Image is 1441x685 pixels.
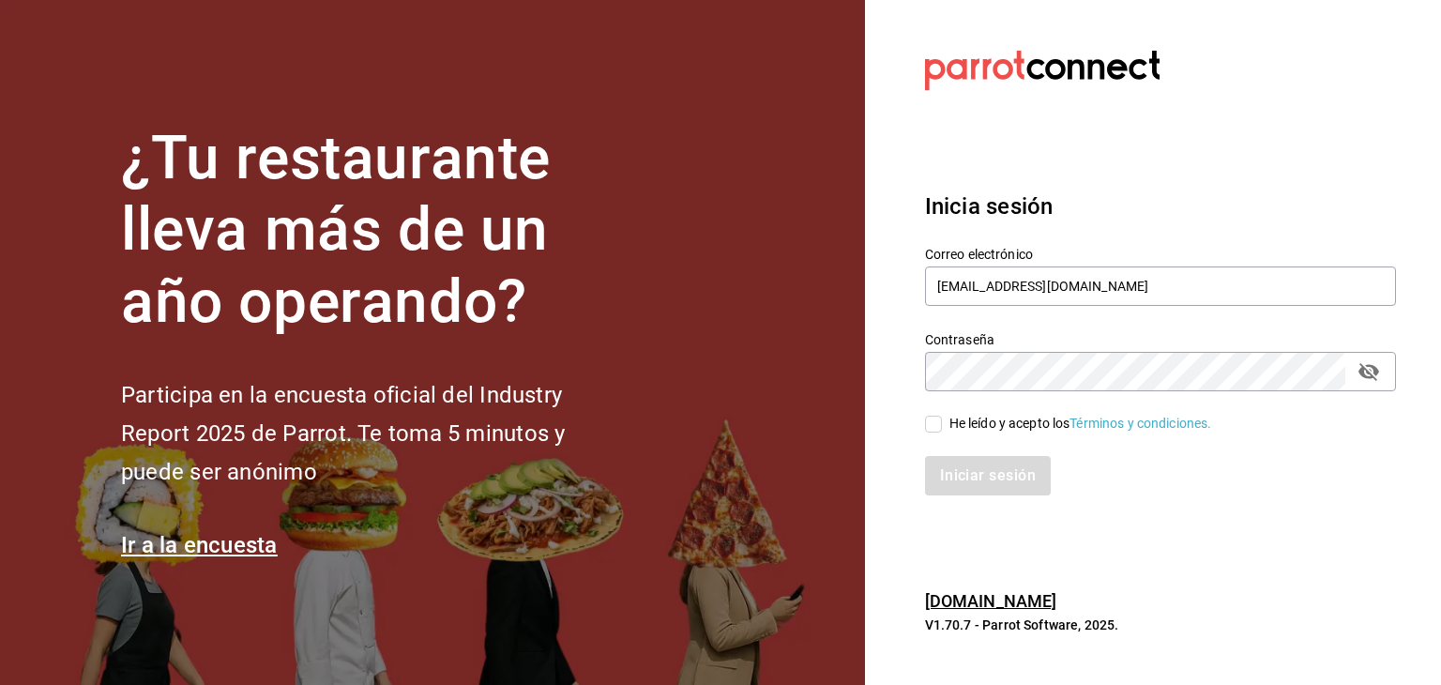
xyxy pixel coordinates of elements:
img: website_grey.svg [30,49,45,64]
a: [DOMAIN_NAME] [925,591,1057,611]
div: Palabras clave [220,111,298,123]
a: Términos y condiciones. [1069,416,1211,431]
h1: ¿Tu restaurante lleva más de un año operando? [121,123,628,339]
a: Ir a la encuesta [121,532,278,558]
input: Ingresa tu correo electrónico [925,266,1396,306]
div: v 4.0.25 [53,30,92,45]
div: He leído y acepto los [949,414,1212,434]
label: Correo electrónico [925,247,1396,260]
img: tab_keywords_by_traffic_grey.svg [200,109,215,124]
h3: Inicia sesión [925,190,1396,223]
p: V1.70.7 - Parrot Software, 2025. [925,616,1396,634]
img: tab_domain_overview_orange.svg [78,109,93,124]
h2: Participa en la encuesta oficial del Industry Report 2025 de Parrot. Te toma 5 minutos y puede se... [121,376,628,491]
img: logo_orange.svg [30,30,45,45]
button: passwordField [1353,356,1385,388]
div: Dominio: [DOMAIN_NAME] [49,49,210,64]
label: Contraseña [925,332,1396,345]
div: Dominio [99,111,144,123]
